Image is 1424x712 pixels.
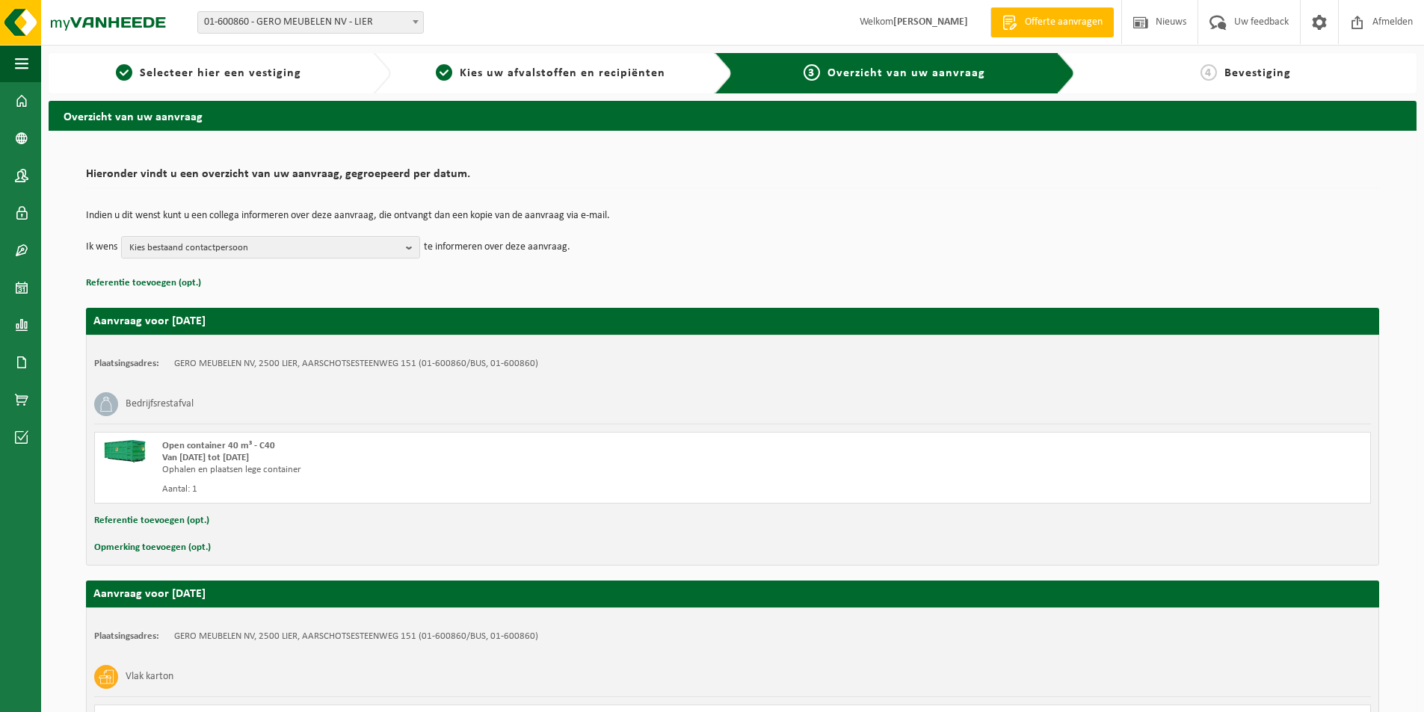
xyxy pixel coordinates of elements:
[893,16,968,28] strong: [PERSON_NAME]
[86,236,117,259] p: Ik wens
[162,453,249,462] strong: Van [DATE] tot [DATE]
[804,64,820,81] span: 3
[1021,15,1106,30] span: Offerte aanvragen
[121,236,420,259] button: Kies bestaand contactpersoon
[102,440,147,462] img: HK-XC-40-GN-00.png
[197,11,424,34] span: 01-600860 - GERO MEUBELEN NV - LIER
[990,7,1114,37] a: Offerte aanvragen
[93,315,206,327] strong: Aanvraag voor [DATE]
[129,237,400,259] span: Kies bestaand contactpersoon
[86,168,1379,188] h2: Hieronder vindt u een overzicht van uw aanvraag, gegroepeerd per datum.
[436,64,452,81] span: 2
[94,538,211,557] button: Opmerking toevoegen (opt.)
[94,359,159,368] strong: Plaatsingsadres:
[93,588,206,600] strong: Aanvraag voor [DATE]
[56,64,361,82] a: 1Selecteer hier een vestiging
[126,392,194,416] h3: Bedrijfsrestafval
[1224,67,1291,79] span: Bevestiging
[162,464,792,476] div: Ophalen en plaatsen lege container
[174,631,538,643] td: GERO MEUBELEN NV, 2500 LIER, AARSCHOTSESTEENWEG 151 (01-600860/BUS, 01-600860)
[398,64,703,82] a: 2Kies uw afvalstoffen en recipiënten
[1200,64,1217,81] span: 4
[424,236,570,259] p: te informeren over deze aanvraag.
[162,441,275,451] span: Open container 40 m³ - C40
[827,67,985,79] span: Overzicht van uw aanvraag
[116,64,132,81] span: 1
[49,101,1417,130] h2: Overzicht van uw aanvraag
[460,67,665,79] span: Kies uw afvalstoffen en recipiënten
[140,67,301,79] span: Selecteer hier een vestiging
[94,631,159,641] strong: Plaatsingsadres:
[94,511,209,530] button: Referentie toevoegen (opt.)
[198,12,423,33] span: 01-600860 - GERO MEUBELEN NV - LIER
[86,211,1379,221] p: Indien u dit wenst kunt u een collega informeren over deze aanvraag, die ontvangt dan een kopie v...
[126,665,173,689] h3: Vlak karton
[162,483,792,495] div: Aantal: 1
[86,273,201,293] button: Referentie toevoegen (opt.)
[174,358,538,370] td: GERO MEUBELEN NV, 2500 LIER, AARSCHOTSESTEENWEG 151 (01-600860/BUS, 01-600860)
